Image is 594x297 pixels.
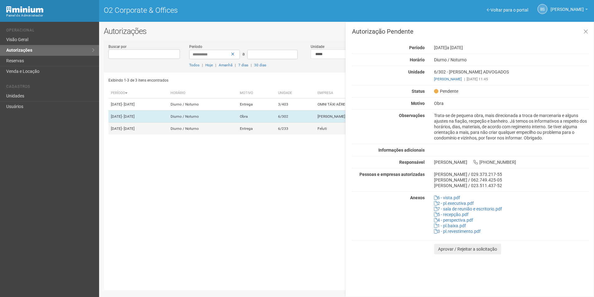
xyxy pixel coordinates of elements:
[205,63,213,67] a: Hoje
[551,8,588,13] a: [PERSON_NAME]
[408,69,425,74] strong: Unidade
[429,57,594,63] div: Diurno / Noturno
[276,88,315,98] th: Unidade
[104,26,589,36] h2: Autorizações
[168,111,237,123] td: Diurno / Noturno
[251,63,252,67] span: |
[242,51,245,56] span: a
[237,98,276,111] td: Entrega
[104,6,342,14] h1: O2 Corporate & Offices
[108,88,168,98] th: Período
[434,195,460,200] a: 6 - vista.pdf
[352,28,589,35] h3: Autorização Pendente
[311,44,324,49] label: Unidade
[551,1,584,12] span: BIANKA souza cruz cavalcanti
[487,7,528,12] a: Voltar para o portal
[537,4,547,14] a: Bs
[122,114,135,119] span: - [DATE]
[254,63,266,67] a: 30 dias
[6,84,94,91] li: Cadastros
[276,123,315,135] td: 6/233
[189,44,202,49] label: Período
[434,183,589,188] div: [PERSON_NAME] / 023.511.437-52
[108,123,168,135] td: [DATE]
[399,160,425,165] strong: Responsável
[108,44,126,49] label: Buscar por
[429,101,594,106] div: Obra
[202,63,203,67] span: |
[434,201,474,206] a: 2 - pl.executiva.pdf
[189,63,199,67] a: Todos
[168,98,237,111] td: Diurno / Noturno
[215,63,216,67] span: |
[434,218,473,223] a: 4 - perspectiva.pdf
[315,123,431,135] td: Feluti
[409,45,425,50] strong: Período
[237,88,276,98] th: Motivo
[434,229,481,234] a: 3 - pl.revestimento.pdf
[235,63,236,67] span: |
[429,113,594,141] div: Trata-se de pequena obra, mais direcionada a troca de marcenaria e alguns ajustes na fiação, recp...
[276,111,315,123] td: 6/302
[429,69,594,82] div: 6/302 - [PERSON_NAME] ADVOGADOS
[434,223,466,228] a: 1 - pl.baixa.pdf
[6,28,94,35] li: Operacional
[359,172,425,177] strong: Pessoas e empresas autorizadas
[315,88,431,98] th: Empresa
[429,159,594,165] div: [PERSON_NAME] [PHONE_NUMBER]
[122,126,135,131] span: - [DATE]
[412,89,425,94] strong: Status
[219,63,232,67] a: Amanhã
[411,101,425,106] strong: Motivo
[108,111,168,123] td: [DATE]
[434,206,502,211] a: 7 - sala de reunião e escritorio.pdf
[429,45,594,50] div: [DATE]
[434,88,458,94] span: Pendente
[447,45,463,50] span: a [DATE]
[315,98,431,111] td: OMNI TÁXI AÉREO
[434,76,589,82] div: [DATE] 11:45
[238,63,248,67] a: 7 dias
[237,123,276,135] td: Entrega
[122,102,135,106] span: - [DATE]
[6,13,94,18] div: Painel do Administrador
[434,77,462,81] a: [PERSON_NAME]
[434,244,501,254] button: Aprovar / Rejeitar a solicitação
[434,177,589,183] div: [PERSON_NAME] / 062.749.425-05
[237,111,276,123] td: Obra
[378,148,425,153] strong: Informações adicionais
[410,57,425,62] strong: Horário
[108,76,345,85] div: Exibindo 1-3 de 3 itens encontrados
[168,88,237,98] th: Horário
[6,6,43,13] img: Minium
[434,212,468,217] a: 5 - recepção.pdf
[276,98,315,111] td: 3/403
[315,111,431,123] td: [PERSON_NAME] ADVOGADOS
[108,98,168,111] td: [DATE]
[399,113,425,118] strong: Observações
[410,195,425,200] strong: Anexos
[168,123,237,135] td: Diurno / Noturno
[434,172,589,177] div: [PERSON_NAME] / 029.373.217-55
